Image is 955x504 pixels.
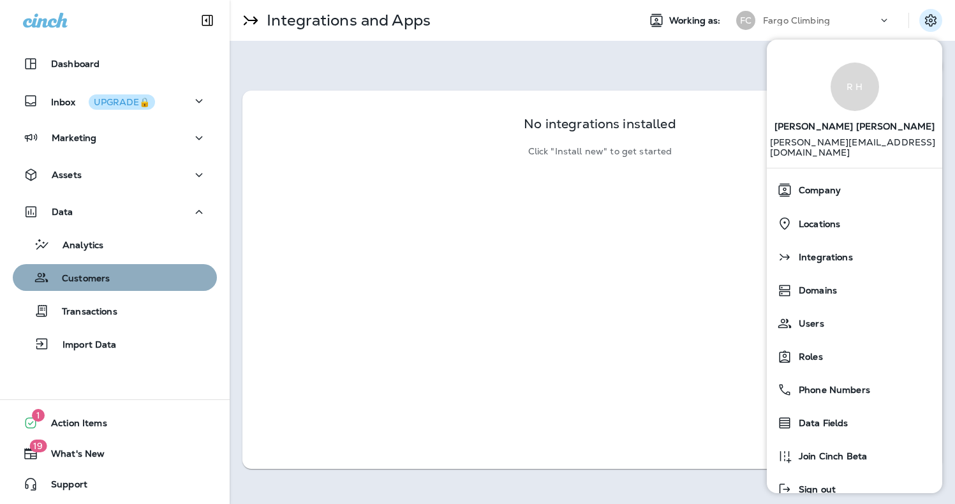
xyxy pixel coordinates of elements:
[13,231,217,258] button: Analytics
[772,177,937,203] a: Company
[767,307,942,340] button: Users
[792,285,837,296] span: Domains
[13,125,217,151] button: Marketing
[13,441,217,466] button: 19What's New
[32,409,45,422] span: 1
[51,94,155,108] p: Inbox
[772,410,937,436] a: Data Fields
[49,306,117,318] p: Transactions
[49,273,110,285] p: Customers
[94,98,150,107] div: UPGRADE🔒
[29,440,47,452] span: 19
[262,11,431,30] p: Integrations and Apps
[792,451,867,462] span: Join Cinch Beta
[669,15,723,26] span: Working as:
[767,207,942,241] button: Locations
[792,352,823,362] span: Roles
[52,207,73,217] p: Data
[772,278,937,303] a: Domains
[50,339,117,352] p: Import Data
[528,146,672,157] p: Click "Install new" to get started
[772,244,937,270] a: Integrations
[767,373,942,406] button: Phone Numbers
[767,174,942,207] button: Company
[736,11,755,30] div: FC
[792,252,853,263] span: Integrations
[763,15,830,26] p: Fargo Climbing
[792,418,848,429] span: Data Fields
[13,88,217,114] button: InboxUPGRADE🔒
[52,133,96,143] p: Marketing
[774,111,935,137] span: [PERSON_NAME] [PERSON_NAME]
[919,9,942,32] button: Settings
[50,240,103,252] p: Analytics
[89,94,155,110] button: UPGRADE🔒
[13,162,217,188] button: Assets
[524,119,676,130] p: No integrations installed
[767,406,942,440] button: Data Fields
[792,385,870,396] span: Phone Numbers
[13,330,217,357] button: Import Data
[13,51,217,77] button: Dashboard
[767,340,942,373] button: Roles
[38,418,107,433] span: Action Items
[51,59,100,69] p: Dashboard
[772,377,937,403] a: Phone Numbers
[772,211,937,237] a: Locations
[770,137,940,168] p: [PERSON_NAME][EMAIL_ADDRESS][DOMAIN_NAME]
[772,311,937,336] a: Users
[767,241,942,274] button: Integrations
[38,479,87,494] span: Support
[792,484,836,495] span: Sign out
[13,264,217,291] button: Customers
[38,448,105,464] span: What's New
[792,318,824,329] span: Users
[831,63,879,111] div: R H
[13,297,217,324] button: Transactions
[52,170,82,180] p: Assets
[13,410,217,436] button: 1Action Items
[767,50,942,168] a: R H[PERSON_NAME] [PERSON_NAME] [PERSON_NAME][EMAIL_ADDRESS][DOMAIN_NAME]
[13,199,217,225] button: Data
[13,471,217,497] button: Support
[792,185,841,196] span: Company
[189,8,225,33] button: Collapse Sidebar
[767,440,942,473] button: Join Cinch Beta
[792,219,840,230] span: Locations
[772,344,937,369] a: Roles
[767,274,942,307] button: Domains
